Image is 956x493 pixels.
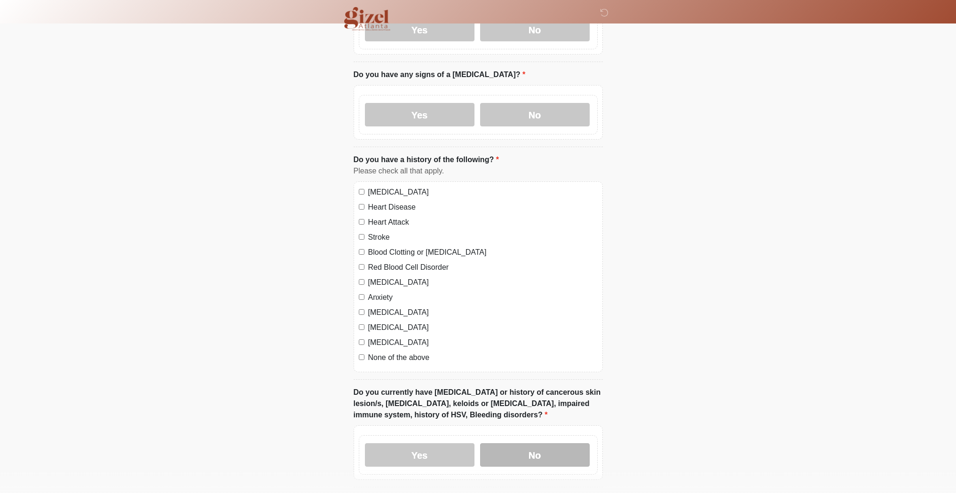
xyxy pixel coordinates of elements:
label: Stroke [368,232,598,243]
label: [MEDICAL_DATA] [368,322,598,333]
label: Yes [365,103,474,126]
input: [MEDICAL_DATA] [359,279,364,285]
label: No [480,103,590,126]
input: Heart Attack [359,219,364,225]
label: Yes [365,443,474,467]
img: Gizel Atlanta Logo [344,7,391,31]
div: Please check all that apply. [354,165,603,177]
label: Heart Disease [368,202,598,213]
input: [MEDICAL_DATA] [359,189,364,195]
label: Anxiety [368,292,598,303]
input: Heart Disease [359,204,364,210]
label: Blood Clotting or [MEDICAL_DATA] [368,247,598,258]
label: Do you have any signs of a [MEDICAL_DATA]? [354,69,526,80]
label: [MEDICAL_DATA] [368,337,598,348]
label: [MEDICAL_DATA] [368,307,598,318]
label: Do you currently have [MEDICAL_DATA] or history of cancerous skin lesion/s, [MEDICAL_DATA], keloi... [354,387,603,421]
label: None of the above [368,352,598,363]
input: Anxiety [359,294,364,300]
input: None of the above [359,354,364,360]
input: Stroke [359,234,364,240]
input: [MEDICAL_DATA] [359,309,364,315]
label: Do you have a history of the following? [354,154,499,165]
label: [MEDICAL_DATA] [368,277,598,288]
label: [MEDICAL_DATA] [368,187,598,198]
input: Blood Clotting or [MEDICAL_DATA] [359,249,364,255]
label: Heart Attack [368,217,598,228]
input: [MEDICAL_DATA] [359,339,364,345]
input: Red Blood Cell Disorder [359,264,364,270]
label: Red Blood Cell Disorder [368,262,598,273]
input: [MEDICAL_DATA] [359,324,364,330]
label: No [480,443,590,467]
